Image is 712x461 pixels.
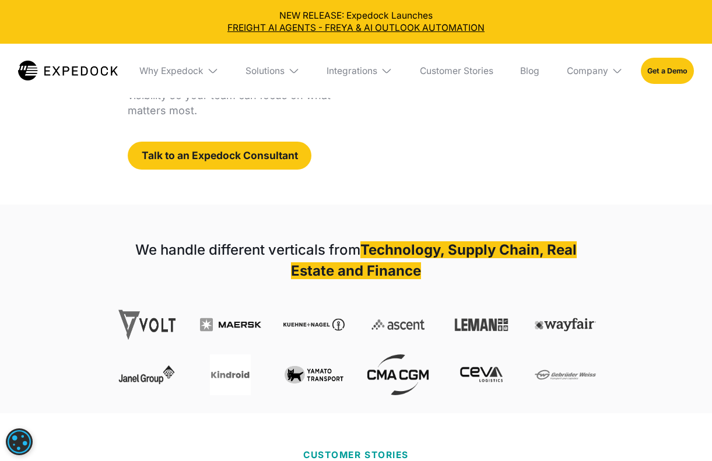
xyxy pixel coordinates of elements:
[9,22,703,34] a: FREIGHT AI AGENTS - FREYA & AI OUTLOOK AUTOMATION
[9,9,703,35] div: NEW RELEASE: Expedock Launches
[641,58,694,84] a: Get a Demo
[245,65,285,76] div: Solutions
[237,44,308,98] div: Solutions
[131,44,227,98] div: Why Expedock
[291,241,577,279] strong: Technology, Supply Chain, Real Estate and Finance
[567,65,608,76] div: Company
[128,142,311,170] a: Talk to an Expedock Consultant
[411,44,502,98] a: Customer Stories
[139,65,204,76] div: Why Expedock
[135,241,360,258] strong: We handle different verticals from
[327,65,377,76] div: Integrations
[511,44,549,98] a: Blog
[318,44,401,98] div: Integrations
[557,44,632,98] div: Company
[654,405,712,461] iframe: Chat Widget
